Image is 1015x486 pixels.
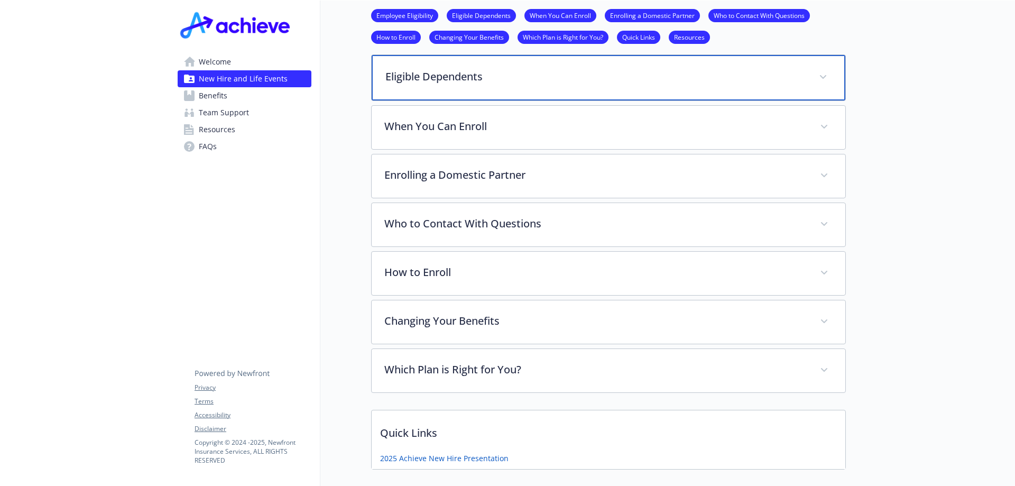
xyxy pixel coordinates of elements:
p: Which Plan is Right for You? [384,362,807,378]
a: Quick Links [617,32,660,42]
a: Privacy [195,383,311,392]
a: FAQs [178,138,311,155]
a: Resources [178,121,311,138]
p: Who to Contact With Questions [384,216,807,232]
span: Team Support [199,104,249,121]
span: New Hire and Life Events [199,70,288,87]
a: Enrolling a Domestic Partner [605,10,700,20]
a: When You Can Enroll [524,10,596,20]
a: Benefits [178,87,311,104]
a: Eligible Dependents [447,10,516,20]
p: Quick Links [372,410,845,450]
div: Enrolling a Domestic Partner [372,154,845,198]
span: Resources [199,121,235,138]
a: Changing Your Benefits [429,32,509,42]
p: Copyright © 2024 - 2025 , Newfront Insurance Services, ALL RIGHTS RESERVED [195,438,311,465]
div: Changing Your Benefits [372,300,845,344]
a: Disclaimer [195,424,311,434]
div: Who to Contact With Questions [372,203,845,246]
a: How to Enroll [371,32,421,42]
p: When You Can Enroll [384,118,807,134]
a: Which Plan is Right for You? [518,32,608,42]
p: Changing Your Benefits [384,313,807,329]
a: Welcome [178,53,311,70]
a: Employee Eligibility [371,10,438,20]
a: Accessibility [195,410,311,420]
div: Eligible Dependents [372,55,845,100]
span: FAQs [199,138,217,155]
span: Welcome [199,53,231,70]
p: Eligible Dependents [385,69,806,85]
a: Team Support [178,104,311,121]
a: Resources [669,32,710,42]
a: Terms [195,397,311,406]
p: Enrolling a Domestic Partner [384,167,807,183]
a: New Hire and Life Events [178,70,311,87]
div: How to Enroll [372,252,845,295]
div: When You Can Enroll [372,106,845,149]
p: How to Enroll [384,264,807,280]
div: Which Plan is Right for You? [372,349,845,392]
a: 2025 Achieve New Hire Presentation [380,453,509,464]
span: Benefits [199,87,227,104]
a: Who to Contact With Questions [708,10,810,20]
